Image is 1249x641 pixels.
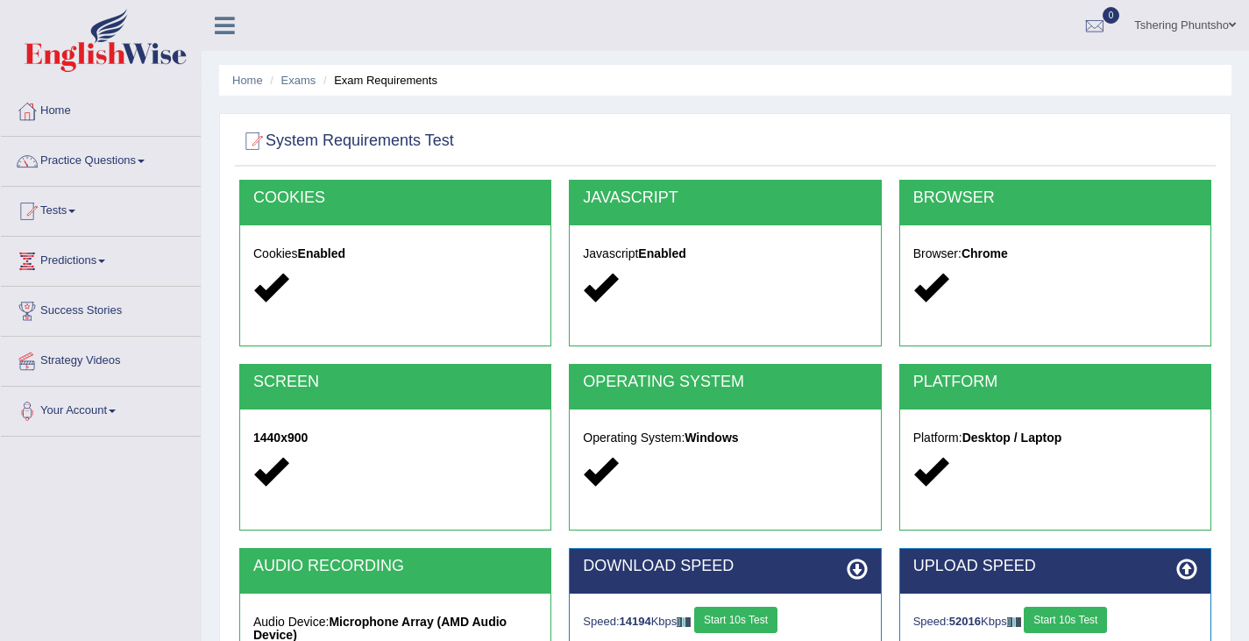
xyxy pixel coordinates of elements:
strong: Enabled [298,246,345,260]
strong: 52016 [949,615,981,628]
strong: Chrome [962,246,1008,260]
strong: Desktop / Laptop [962,431,1062,445]
div: Speed: Kbps [913,607,1197,637]
a: Tests [1,187,201,231]
a: Practice Questions [1,137,201,181]
h2: DOWNLOAD SPEED [583,558,867,575]
h2: COOKIES [253,189,537,207]
a: Predictions [1,237,201,281]
a: Home [1,87,201,131]
h2: OPERATING SYSTEM [583,374,867,391]
h2: SCREEN [253,374,537,391]
h5: Platform: [913,431,1197,445]
h5: Browser: [913,247,1197,260]
h2: PLATFORM [913,374,1197,391]
strong: 14194 [620,615,651,628]
li: Exam Requirements [319,72,437,89]
img: ajax-loader-fb-connection.gif [1007,617,1021,627]
h5: Javascript [583,247,867,260]
strong: Windows [685,431,738,445]
h2: AUDIO RECORDING [253,558,537,575]
a: Strategy Videos [1,337,201,381]
span: 0 [1103,7,1120,24]
a: Home [232,74,263,87]
a: Success Stories [1,287,201,331]
h2: System Requirements Test [239,128,454,154]
h2: UPLOAD SPEED [913,558,1197,575]
a: Your Account [1,387,201,431]
button: Start 10s Test [1024,607,1107,633]
h2: JAVASCRIPT [583,189,867,207]
strong: 1440x900 [253,431,308,445]
img: ajax-loader-fb-connection.gif [677,617,691,627]
h2: BROWSER [913,189,1197,207]
button: Start 10s Test [694,607,777,633]
strong: Enabled [638,246,685,260]
h5: Cookies [253,247,537,260]
h5: Operating System: [583,431,867,445]
div: Speed: Kbps [583,607,867,637]
a: Exams [281,74,316,87]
